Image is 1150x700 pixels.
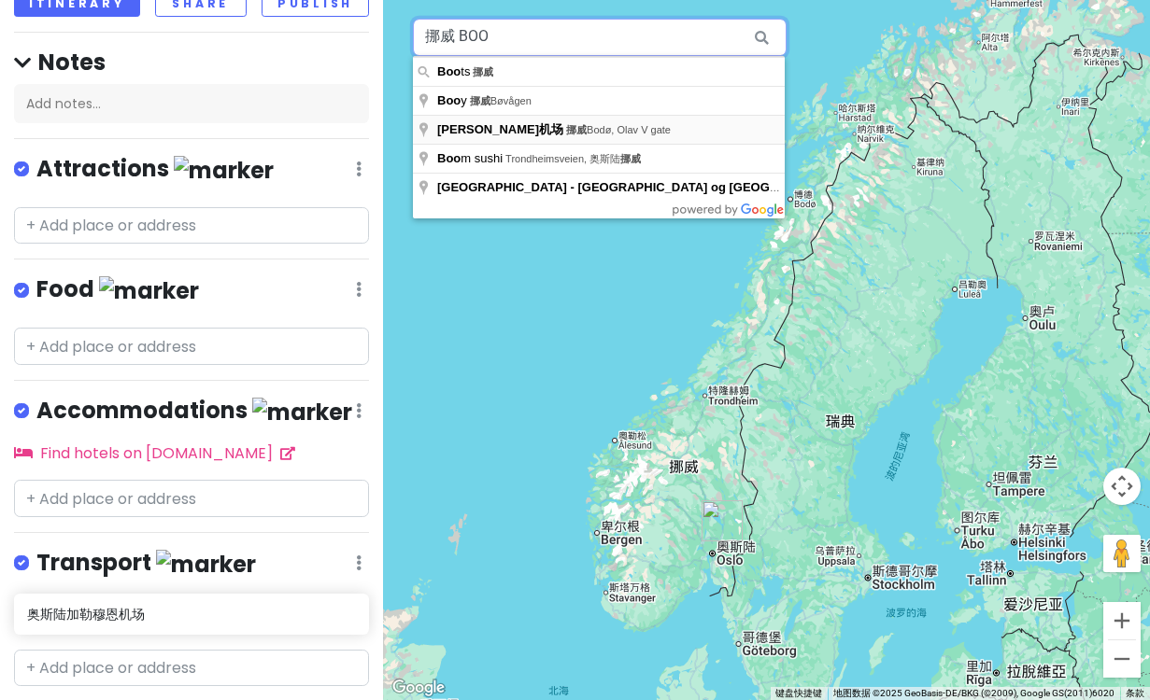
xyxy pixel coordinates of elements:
[1103,468,1141,505] button: 地图镜头控件
[437,151,505,165] span: m sushi
[473,66,493,77] span: 挪威
[156,550,256,579] img: marker
[1126,688,1144,698] a: 条款（在新标签页中打开）
[413,19,787,56] input: Search a place
[14,84,369,123] div: Add notes...
[470,95,490,106] span: 挪威
[566,124,671,135] span: Bodø, Olav V gate
[14,480,369,517] input: + Add place or address
[1103,602,1141,639] button: 放大
[437,64,461,78] span: Boo
[36,154,274,185] h4: Attractions
[36,396,352,427] h4: Accommodations
[36,548,256,579] h4: Transport
[437,151,461,165] span: Boo
[437,64,473,78] span: ts
[14,442,295,464] a: Find hotels on [DOMAIN_NAME]
[437,180,859,194] span: [GEOGRAPHIC_DATA] - [GEOGRAPHIC_DATA] og [GEOGRAPHIC_DATA]
[14,207,369,245] input: + Add place or address
[174,156,274,185] img: marker
[1103,535,1141,572] button: 将街景小人拖到地图上以打开街景
[388,676,449,700] img: Google
[27,606,356,623] h6: 奥斯陆加勒穆恩机场
[14,328,369,365] input: + Add place or address
[99,276,199,305] img: marker
[437,93,461,107] span: Boo
[437,122,563,136] span: [PERSON_NAME]机场
[437,93,470,107] span: y
[14,650,369,687] input: + Add place or address
[36,274,199,305] h4: Food
[833,688,1115,698] span: 地图数据 ©2025 GeoBasis-DE/BKG (©2009), Google GS(2011)6020
[1103,640,1141,678] button: 缩小
[470,95,532,106] span: Bøvågen
[388,676,449,700] a: 在 Google 地图中打开此区域（会打开一个新窗口）
[566,124,587,135] span: 挪威
[14,48,369,77] h4: Notes
[775,687,822,700] button: 键盘快捷键
[620,153,641,164] span: 挪威
[505,153,641,164] span: Trondheimsveien, 奥斯陆
[702,500,743,541] div: 奥斯陆加勒穆恩机场
[252,398,352,427] img: marker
